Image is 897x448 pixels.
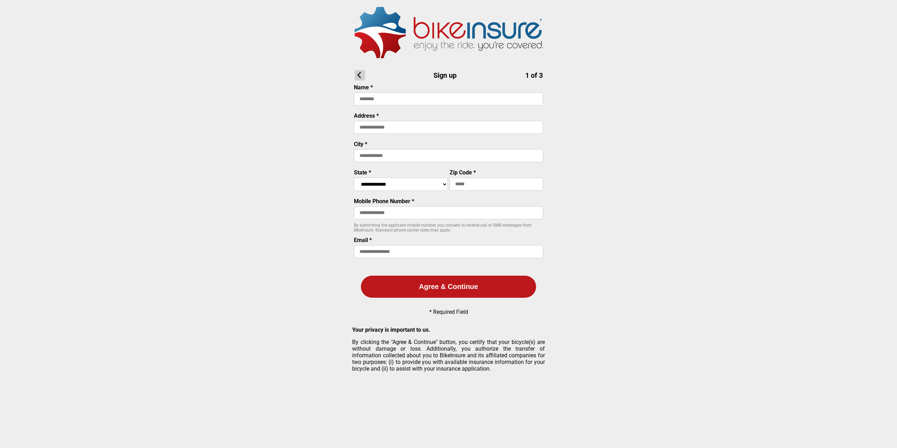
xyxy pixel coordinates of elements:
label: State * [354,169,371,176]
label: City * [354,141,367,147]
label: Name * [354,84,373,91]
label: Address * [354,112,379,119]
span: 1 of 3 [525,71,543,80]
strong: Your privacy is important to us. [352,326,430,333]
p: By submitting the applicant mobile number, you consent to receive call or SMS messages from BikeI... [354,223,543,233]
label: Zip Code * [450,169,476,176]
label: Email * [354,237,372,243]
label: Mobile Phone Number * [354,198,414,205]
h1: Sign up [355,70,543,81]
p: * Required Field [429,309,468,315]
button: Agree & Continue [361,276,536,298]
p: By clicking the "Agree & Continue" button, you certify that your bicycle(s) are without damage or... [352,339,545,372]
